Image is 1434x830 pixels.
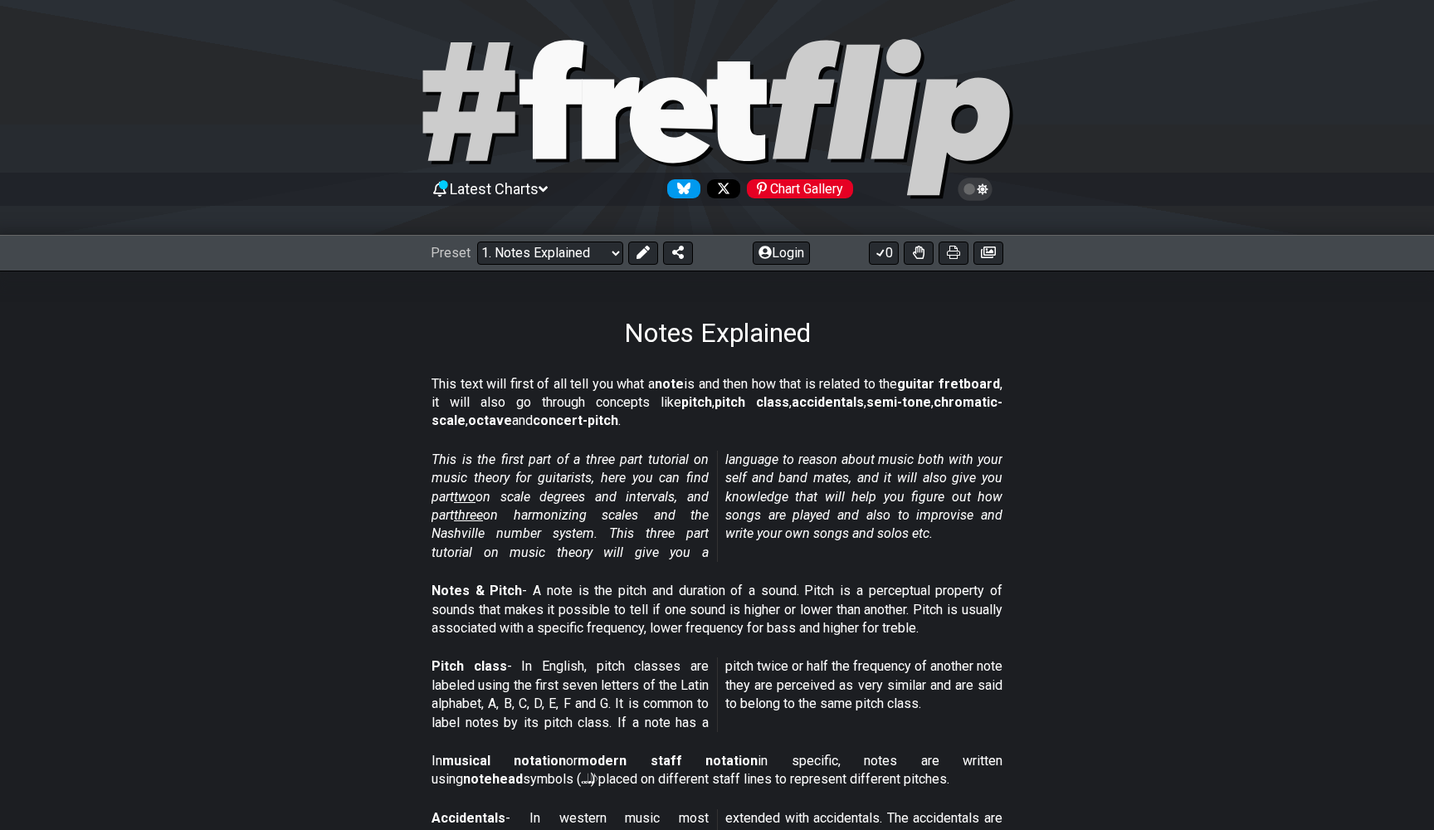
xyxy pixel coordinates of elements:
[663,242,693,265] button: Share Preset
[442,753,566,769] strong: musical notation
[468,413,512,428] strong: octave
[869,242,899,265] button: 0
[454,489,476,505] span: two
[578,753,758,769] strong: modern staff notation
[624,317,811,349] h1: Notes Explained
[432,810,505,826] strong: Accidentals
[628,242,658,265] button: Edit Preset
[533,413,618,428] strong: concert-pitch
[681,394,712,410] strong: pitch
[463,771,523,787] strong: notehead
[432,452,1002,560] em: This is the first part of a three part tutorial on music theory for guitarists, here you can find...
[740,179,853,198] a: #fretflip at Pinterest
[973,242,1003,265] button: Create image
[432,657,1002,732] p: - In English, pitch classes are labeled using the first seven letters of the Latin alphabet, A, B...
[655,376,684,392] strong: note
[450,180,539,198] span: Latest Charts
[792,394,864,410] strong: accidentals
[432,752,1002,789] p: In or in specific, notes are written using symbols (𝅝 𝅗𝅥 𝅘𝅥 𝅘𝅥𝅮) placed on different staff lines to r...
[454,507,483,523] span: three
[715,394,789,410] strong: pitch class
[432,375,1002,431] p: This text will first of all tell you what a is and then how that is related to the , it will also...
[700,179,740,198] a: Follow #fretflip at X
[661,179,700,198] a: Follow #fretflip at Bluesky
[432,583,522,598] strong: Notes & Pitch
[747,179,853,198] div: Chart Gallery
[753,242,810,265] button: Login
[477,242,623,265] select: Preset
[866,394,931,410] strong: semi-tone
[966,182,985,197] span: Toggle light / dark theme
[432,658,507,674] strong: Pitch class
[431,245,471,261] span: Preset
[432,582,1002,637] p: - A note is the pitch and duration of a sound. Pitch is a perceptual property of sounds that make...
[939,242,968,265] button: Print
[897,376,1000,392] strong: guitar fretboard
[904,242,934,265] button: Toggle Dexterity for all fretkits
